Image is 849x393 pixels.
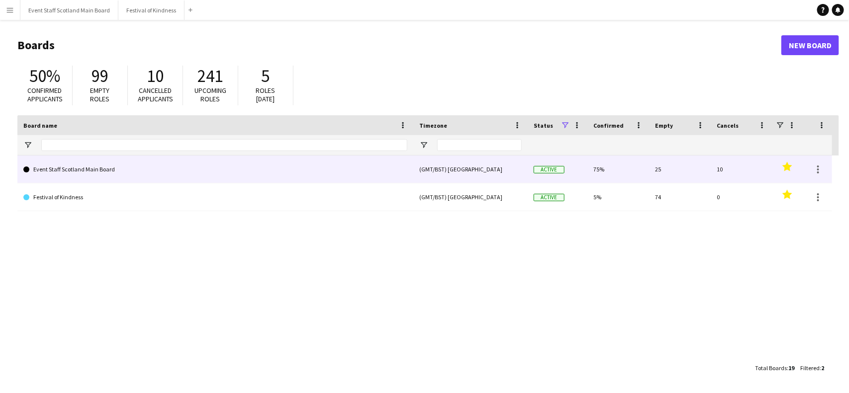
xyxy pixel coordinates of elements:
[587,156,649,183] div: 75%
[755,364,787,372] span: Total Boards
[437,139,522,151] input: Timezone Filter Input
[534,166,565,173] span: Active
[800,358,824,378] div: :
[781,35,839,55] a: New Board
[92,65,108,87] span: 99
[821,364,824,372] span: 2
[419,122,447,129] span: Timezone
[755,358,794,378] div: :
[649,183,711,211] div: 74
[91,86,110,103] span: Empty roles
[788,364,794,372] span: 19
[23,156,407,183] a: Event Staff Scotland Main Board
[419,141,428,150] button: Open Filter Menu
[20,0,118,20] button: Event Staff Scotland Main Board
[800,364,820,372] span: Filtered
[27,86,63,103] span: Confirmed applicants
[23,141,32,150] button: Open Filter Menu
[587,183,649,211] div: 5%
[138,86,173,103] span: Cancelled applicants
[655,122,673,129] span: Empty
[41,139,407,151] input: Board name Filter Input
[194,86,226,103] span: Upcoming roles
[23,183,407,211] a: Festival of Kindness
[256,86,276,103] span: Roles [DATE]
[147,65,164,87] span: 10
[413,156,528,183] div: (GMT/BST) [GEOGRAPHIC_DATA]
[29,65,60,87] span: 50%
[198,65,223,87] span: 241
[711,183,772,211] div: 0
[593,122,624,129] span: Confirmed
[118,0,185,20] button: Festival of Kindness
[711,156,772,183] div: 10
[413,183,528,211] div: (GMT/BST) [GEOGRAPHIC_DATA]
[649,156,711,183] div: 25
[262,65,270,87] span: 5
[534,194,565,201] span: Active
[17,38,781,53] h1: Boards
[717,122,739,129] span: Cancels
[534,122,553,129] span: Status
[23,122,57,129] span: Board name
